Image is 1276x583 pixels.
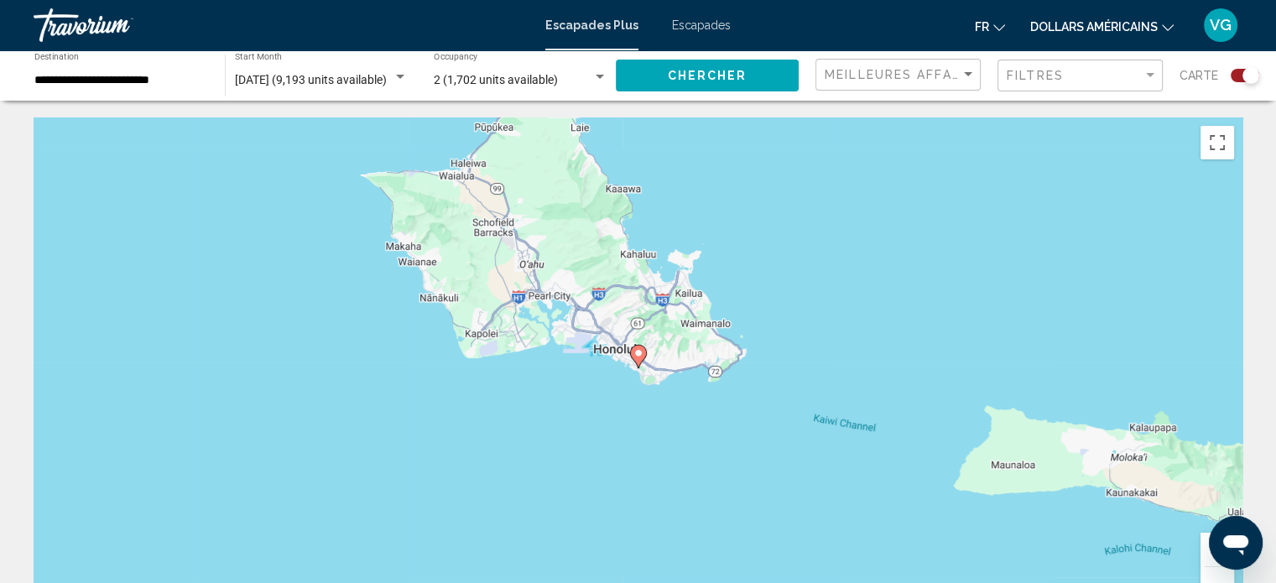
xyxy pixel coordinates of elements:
button: Menu utilisateur [1199,8,1242,43]
font: fr [975,20,989,34]
span: Meilleures affaires [825,68,983,81]
span: Chercher [668,70,747,83]
button: Changer de devise [1030,14,1174,39]
button: Chercher [616,60,799,91]
button: Changer de langue [975,14,1005,39]
button: Filter [997,59,1163,93]
font: dollars américains [1030,20,1158,34]
span: 2 (1,702 units available) [434,73,558,86]
span: Carte [1180,64,1218,87]
button: Zoom avant [1200,533,1234,566]
mat-select: Sort by [825,68,976,82]
font: VG [1210,16,1232,34]
span: [DATE] (9,193 units available) [235,73,387,86]
span: Filtres [1007,69,1064,82]
a: Escapades [672,18,731,32]
a: Escapades Plus [545,18,638,32]
a: Travorium [34,8,529,42]
button: Passer en plein écran [1200,126,1234,159]
iframe: Bouton de lancement de la fenêtre de messagerie [1209,516,1263,570]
